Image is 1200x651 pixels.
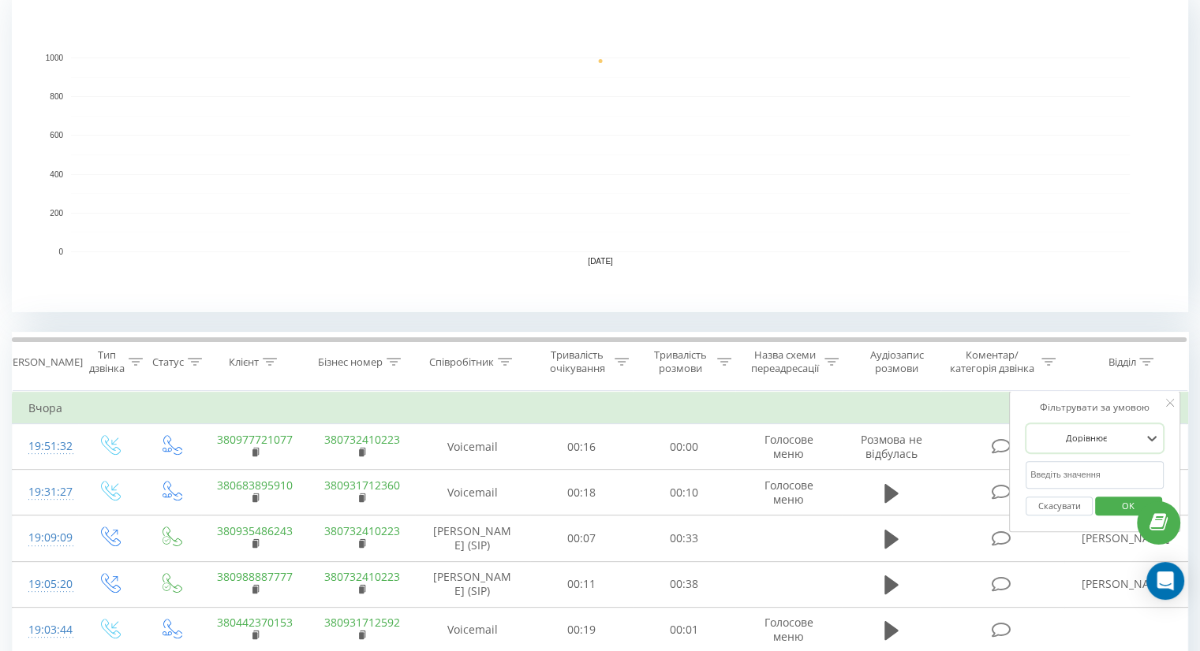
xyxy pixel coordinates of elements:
div: [PERSON_NAME] [3,355,83,369]
text: 200 [50,209,63,218]
span: Розмова не відбулась [861,432,922,461]
div: Статус [152,355,184,369]
a: 380931712592 [323,615,399,630]
text: 0 [58,247,63,256]
td: [PERSON_NAME] [1064,515,1187,561]
div: Співробітник [429,355,494,369]
div: 19:51:32 [28,431,62,462]
a: 380988887777 [217,569,293,584]
td: Voicemail [415,424,530,470]
text: [DATE] [588,257,613,266]
td: [PERSON_NAME] (SIP) [415,561,530,607]
td: 00:10 [633,470,735,515]
div: Тип дзвінка [89,348,125,375]
td: Голосове меню [735,424,842,470]
text: 400 [50,170,63,179]
div: Open Intercom Messenger [1146,562,1184,600]
text: 600 [50,132,63,140]
div: Відділ [1108,355,1135,369]
text: 800 [50,92,63,101]
div: Тривалість розмови [647,348,713,375]
td: 00:07 [530,515,633,561]
text: 1000 [46,54,64,62]
td: 00:18 [530,470,633,515]
td: 00:11 [530,561,633,607]
div: Аудіозапис розмови [857,348,937,375]
div: Тривалість очікування [544,348,611,375]
input: Введіть значення [1026,461,1164,489]
a: 380732410223 [323,569,399,584]
span: OK [1106,493,1150,518]
div: Назва схеми переадресації [750,348,820,375]
button: OK [1095,497,1162,516]
td: 00:38 [633,561,735,607]
a: 380732410223 [323,523,399,538]
td: 00:33 [633,515,735,561]
td: [PERSON_NAME] (SIP) [415,515,530,561]
div: Клієнт [229,355,259,369]
div: Бізнес номер [318,355,383,369]
a: 380683895910 [217,478,293,493]
td: Вчора [13,392,1188,424]
td: [PERSON_NAME] [1064,561,1187,607]
button: Скасувати [1026,497,1093,516]
td: Voicemail [415,470,530,515]
div: 19:03:44 [28,615,62,645]
a: 380931712360 [323,478,399,493]
div: Коментар/категорія дзвінка [945,348,1037,375]
a: 380935486243 [217,523,293,538]
a: 380977721077 [217,432,293,447]
td: 00:00 [633,424,735,470]
a: 380732410223 [323,432,399,447]
div: Фільтрувати за умовою [1026,400,1164,415]
a: 380442370153 [217,615,293,630]
td: 00:16 [530,424,633,470]
div: 19:09:09 [28,523,62,553]
div: 19:31:27 [28,477,62,508]
div: 19:05:20 [28,569,62,600]
td: Голосове меню [735,470,842,515]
